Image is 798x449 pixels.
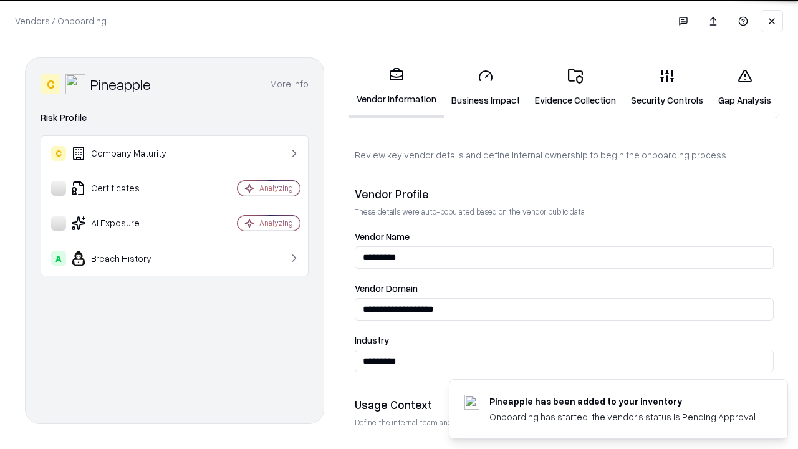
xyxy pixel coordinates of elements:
div: Company Maturity [51,146,200,161]
div: Breach History [51,251,200,266]
a: Vendor Information [349,57,444,118]
div: Vendor Profile [355,186,774,201]
a: Security Controls [623,59,711,117]
p: These details were auto-populated based on the vendor public data [355,206,774,217]
a: Gap Analysis [711,59,779,117]
div: Pineapple has been added to your inventory [489,395,757,408]
div: C [51,146,66,161]
div: Analyzing [259,183,293,193]
label: Industry [355,336,774,345]
a: Evidence Collection [527,59,623,117]
label: Vendor Domain [355,284,774,293]
div: C [41,74,60,94]
div: Certificates [51,181,200,196]
p: Define the internal team and reason for using this vendor. This helps assess business relevance a... [355,417,774,428]
div: Usage Context [355,397,774,412]
p: Review key vendor details and define internal ownership to begin the onboarding process. [355,148,774,162]
img: pineappleenergy.com [464,395,479,410]
div: Risk Profile [41,110,309,125]
p: Vendors / Onboarding [15,14,107,27]
div: Onboarding has started, the vendor's status is Pending Approval. [489,410,757,423]
div: AI Exposure [51,216,200,231]
a: Business Impact [444,59,527,117]
div: Pineapple [90,74,151,94]
div: A [51,251,66,266]
label: Vendor Name [355,232,774,241]
img: Pineapple [65,74,85,94]
button: More info [270,73,309,95]
div: Analyzing [259,218,293,228]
